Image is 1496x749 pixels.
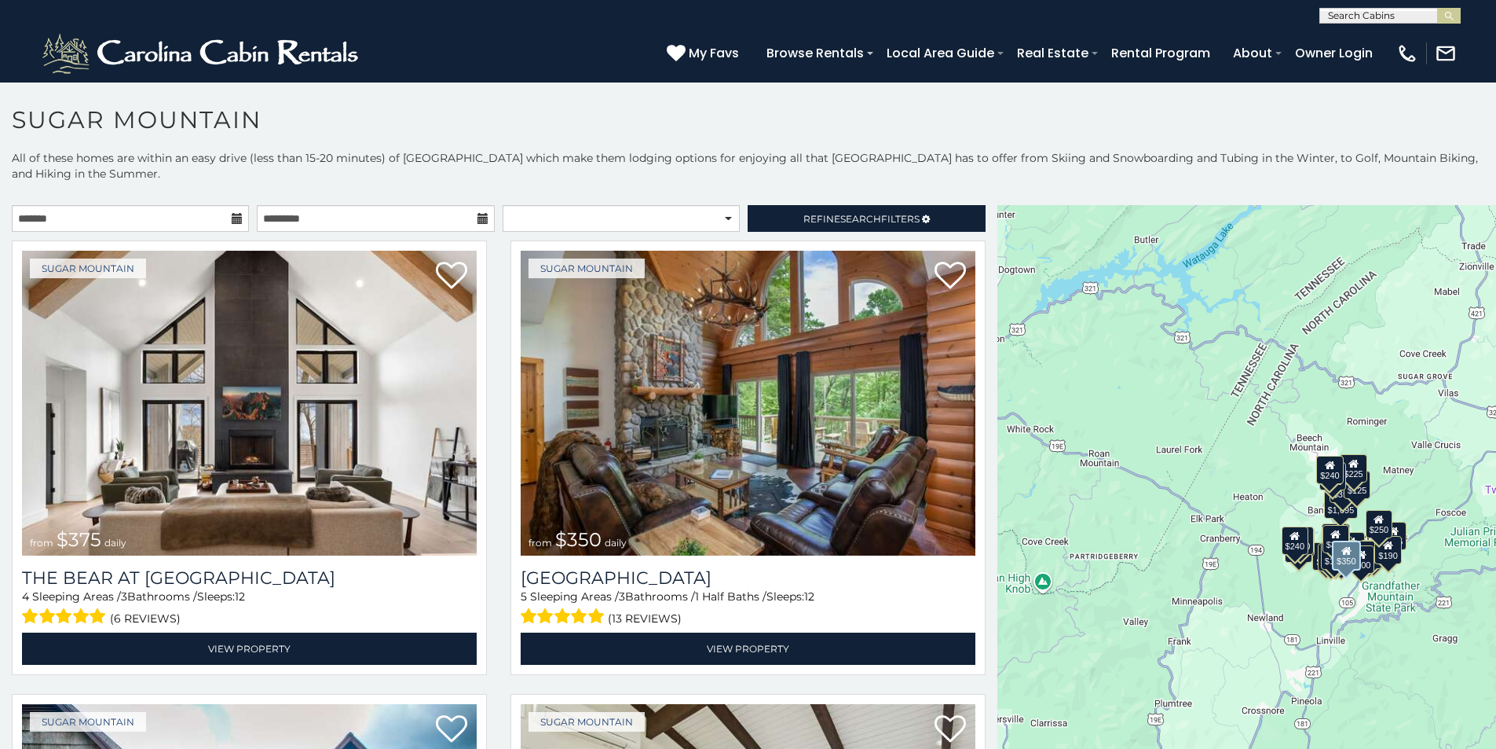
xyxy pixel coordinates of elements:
img: Grouse Moor Lodge [521,251,975,556]
span: 12 [804,589,814,604]
div: $175 [1321,542,1348,570]
div: $190 [1375,536,1402,564]
div: $195 [1355,541,1382,569]
a: Add to favorites [935,714,966,747]
a: Sugar Mountain [529,259,645,278]
div: $190 [1322,523,1348,552]
a: About [1225,39,1280,67]
div: $300 [1322,525,1349,553]
img: White-1-2.png [39,30,365,77]
span: 1 Half Baths / [695,589,766,604]
div: $155 [1380,522,1406,550]
h3: The Bear At Sugar Mountain [22,567,477,589]
a: Sugar Mountain [529,712,645,732]
span: daily [104,537,126,549]
div: $1,095 [1324,490,1359,519]
span: from [30,537,53,549]
div: $250 [1366,510,1392,538]
span: My Favs [689,43,739,63]
a: View Property [521,633,975,665]
h3: Grouse Moor Lodge [521,567,975,589]
div: Sleeping Areas / Bathrooms / Sleeps: [521,589,975,629]
a: Owner Login [1287,39,1381,67]
a: RefineSearchFilters [748,205,985,232]
a: Real Estate [1009,39,1096,67]
a: My Favs [667,43,743,64]
img: mail-regular-white.png [1435,42,1457,64]
div: $240 [1282,527,1308,555]
a: View Property [22,633,477,665]
span: Refine Filters [803,213,920,225]
a: The Bear At [GEOGRAPHIC_DATA] [22,567,477,589]
span: $350 [555,528,602,551]
a: Sugar Mountain [30,712,146,732]
a: Sugar Mountain [30,259,146,278]
span: from [529,537,552,549]
div: $225 [1341,454,1367,483]
a: Rental Program [1103,39,1218,67]
img: The Bear At Sugar Mountain [22,251,477,556]
a: Browse Rentals [759,39,872,67]
span: Search [840,213,881,225]
span: 3 [619,589,625,604]
span: 5 [521,589,527,604]
div: $350 [1333,541,1361,571]
div: $125 [1344,471,1370,499]
span: 4 [22,589,29,604]
a: Add to favorites [935,260,966,293]
span: daily [605,537,627,549]
span: 3 [121,589,127,604]
div: $200 [1338,532,1365,560]
a: [GEOGRAPHIC_DATA] [521,567,975,589]
div: Sleeping Areas / Bathrooms / Sleeps: [22,589,477,629]
div: $155 [1319,543,1345,571]
div: $240 [1317,456,1344,484]
a: Local Area Guide [879,39,1002,67]
div: $500 [1348,545,1374,574]
span: (6 reviews) [110,608,181,629]
a: Grouse Moor Lodge from $350 daily [521,251,975,556]
a: Add to favorites [436,714,467,747]
span: $375 [57,528,101,551]
span: 12 [235,589,245,604]
a: The Bear At Sugar Mountain from $375 daily [22,251,477,556]
img: phone-regular-white.png [1396,42,1418,64]
span: (13 reviews) [608,608,682,629]
a: Add to favorites [436,260,467,293]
